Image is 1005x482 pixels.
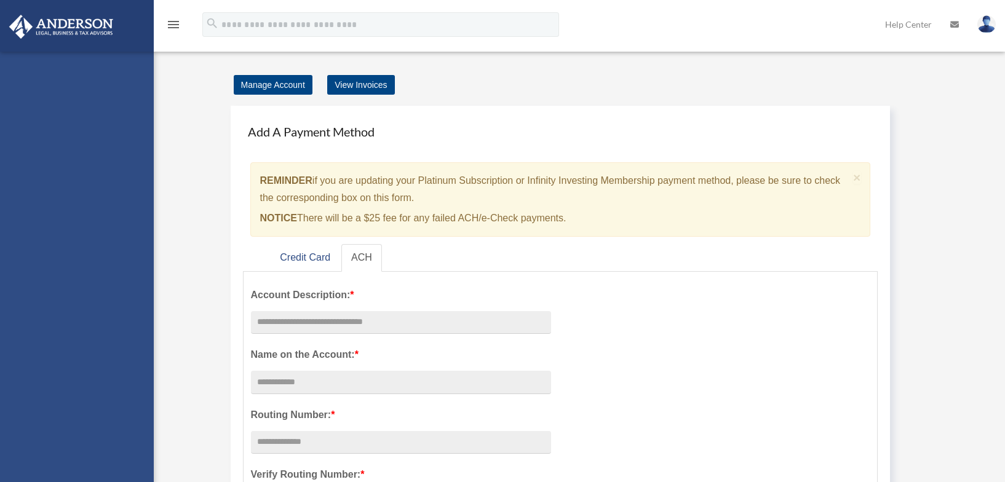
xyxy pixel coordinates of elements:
span: × [853,170,861,184]
strong: REMINDER [260,175,312,186]
img: Anderson Advisors Platinum Portal [6,15,117,39]
label: Account Description: [251,286,551,304]
a: menu [166,22,181,32]
img: User Pic [977,15,996,33]
button: Close [853,171,861,184]
label: Routing Number: [251,406,551,424]
p: There will be a $25 fee for any failed ACH/e-Check payments. [260,210,849,227]
div: if you are updating your Platinum Subscription or Infinity Investing Membership payment method, p... [250,162,871,237]
a: Credit Card [270,244,340,272]
a: View Invoices [327,75,394,95]
label: Name on the Account: [251,346,551,363]
a: ACH [341,244,382,272]
i: menu [166,17,181,32]
h4: Add A Payment Method [243,118,878,145]
a: Manage Account [234,75,312,95]
i: search [205,17,219,30]
strong: NOTICE [260,213,297,223]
